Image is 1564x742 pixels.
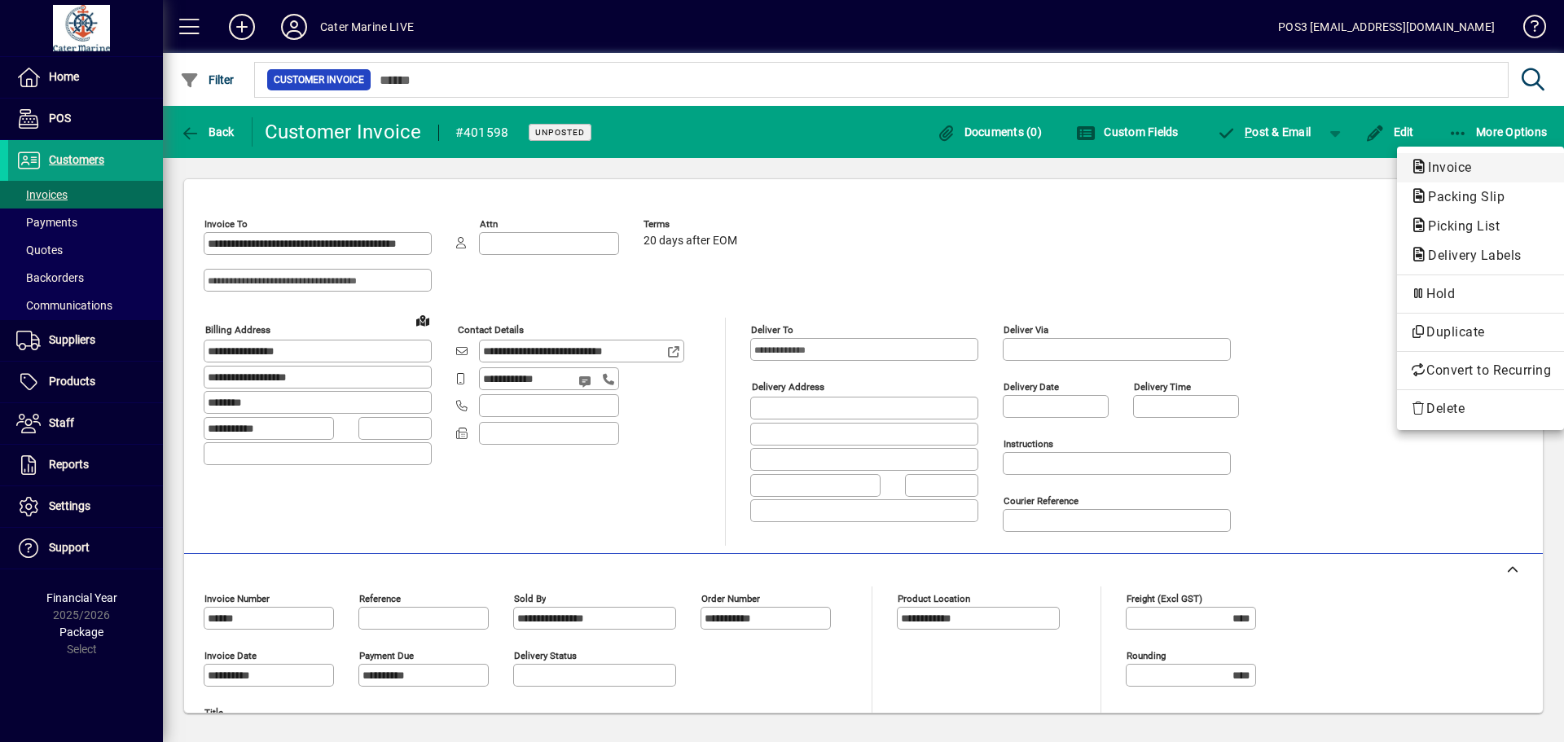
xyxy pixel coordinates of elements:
[1410,248,1530,263] span: Delivery Labels
[1410,361,1551,380] span: Convert to Recurring
[1410,323,1551,342] span: Duplicate
[1410,218,1508,234] span: Picking List
[1410,399,1551,419] span: Delete
[1410,189,1513,204] span: Packing Slip
[1410,284,1551,304] span: Hold
[1410,160,1480,175] span: Invoice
